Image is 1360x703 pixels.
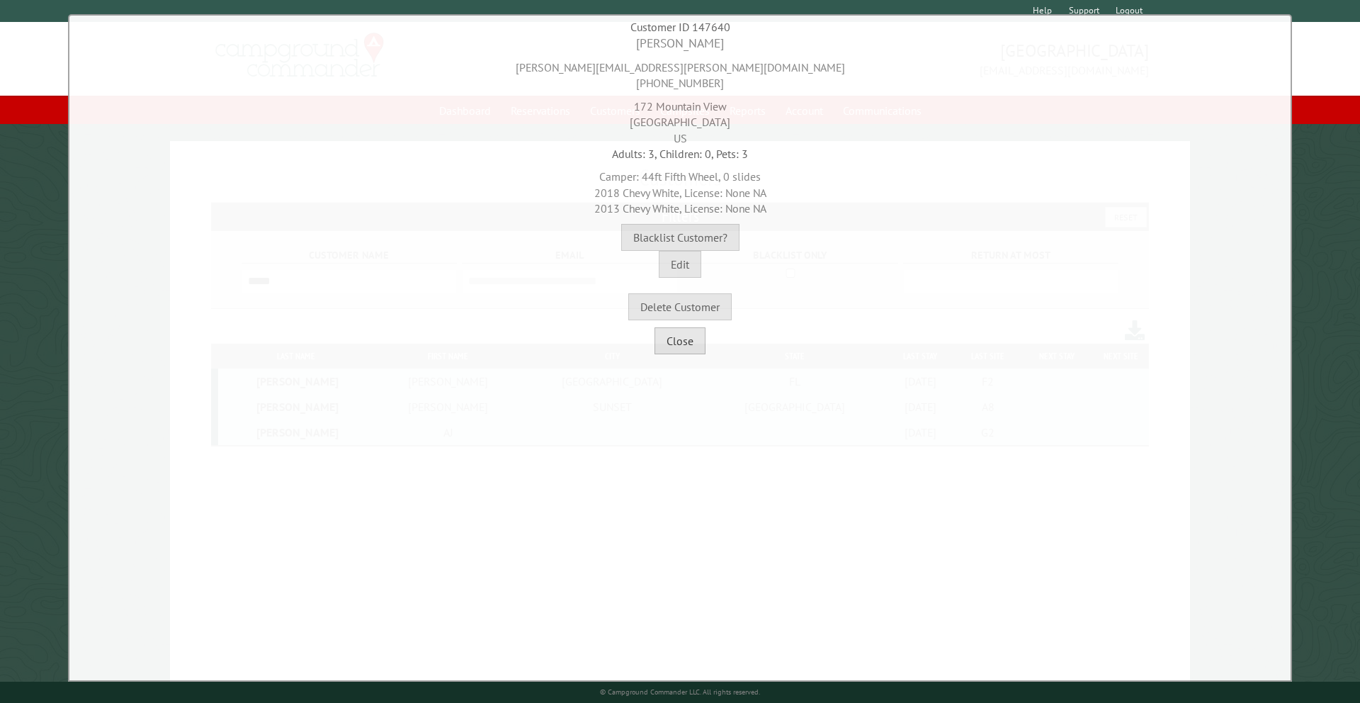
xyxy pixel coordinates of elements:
div: [PERSON_NAME] [73,35,1287,52]
button: Edit [659,251,701,278]
small: © Campground Commander LLC. All rights reserved. [600,687,760,697]
div: Adults: 3, Children: 0, Pets: 3 [73,146,1287,162]
button: Delete Customer [628,293,732,320]
div: Customer ID 147640 [73,19,1287,35]
div: Camper: 44ft Fifth Wheel, 0 slides [73,162,1287,216]
div: [PERSON_NAME][EMAIL_ADDRESS][PERSON_NAME][DOMAIN_NAME] [PHONE_NUMBER] [73,52,1287,91]
span: 2018 Chevy White, License: None NA [594,186,766,200]
button: Blacklist Customer? [621,224,739,251]
span: 2013 Chevy White, License: None NA [594,201,766,215]
div: 172 Mountain View [GEOGRAPHIC_DATA] US [73,91,1287,146]
button: Close [654,327,705,354]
